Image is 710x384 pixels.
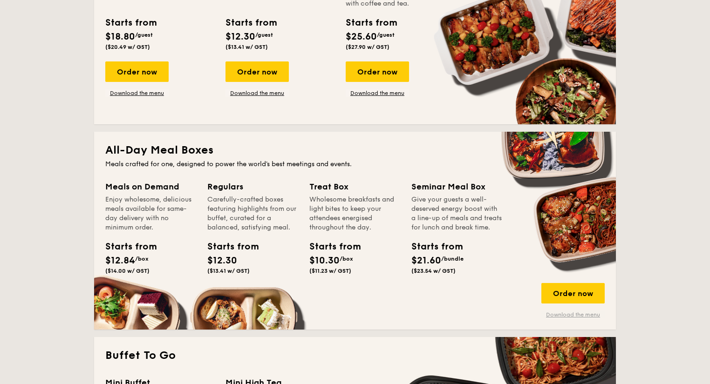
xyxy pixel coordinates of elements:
[346,44,389,50] span: ($27.90 w/ GST)
[346,16,396,30] div: Starts from
[105,255,135,266] span: $12.84
[105,44,150,50] span: ($20.49 w/ GST)
[411,180,502,193] div: Seminar Meal Box
[105,16,156,30] div: Starts from
[225,44,268,50] span: ($13.41 w/ GST)
[105,348,605,363] h2: Buffet To Go
[225,31,255,42] span: $12.30
[346,61,409,82] div: Order now
[105,180,196,193] div: Meals on Demand
[135,256,149,262] span: /box
[255,32,273,38] span: /guest
[207,268,250,274] span: ($13.41 w/ GST)
[105,240,147,254] div: Starts from
[105,160,605,169] div: Meals crafted for one, designed to power the world's best meetings and events.
[541,311,605,318] a: Download the menu
[309,195,400,232] div: Wholesome breakfasts and light bites to keep your attendees energised throughout the day.
[411,240,453,254] div: Starts from
[346,31,377,42] span: $25.60
[105,61,169,82] div: Order now
[207,195,298,232] div: Carefully-crafted boxes featuring highlights from our buffet, curated for a balanced, satisfying ...
[225,89,289,97] a: Download the menu
[207,240,249,254] div: Starts from
[309,180,400,193] div: Treat Box
[309,240,351,254] div: Starts from
[225,16,276,30] div: Starts from
[340,256,353,262] span: /box
[135,32,153,38] span: /guest
[377,32,395,38] span: /guest
[105,31,135,42] span: $18.80
[225,61,289,82] div: Order now
[105,268,150,274] span: ($14.00 w/ GST)
[411,255,441,266] span: $21.60
[105,195,196,232] div: Enjoy wholesome, delicious meals available for same-day delivery with no minimum order.
[541,283,605,303] div: Order now
[309,268,351,274] span: ($11.23 w/ GST)
[207,180,298,193] div: Regulars
[346,89,409,97] a: Download the menu
[105,143,605,158] h2: All-Day Meal Boxes
[411,268,456,274] span: ($23.54 w/ GST)
[207,255,237,266] span: $12.30
[105,89,169,97] a: Download the menu
[411,195,502,232] div: Give your guests a well-deserved energy boost with a line-up of meals and treats for lunch and br...
[441,256,464,262] span: /bundle
[309,255,340,266] span: $10.30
